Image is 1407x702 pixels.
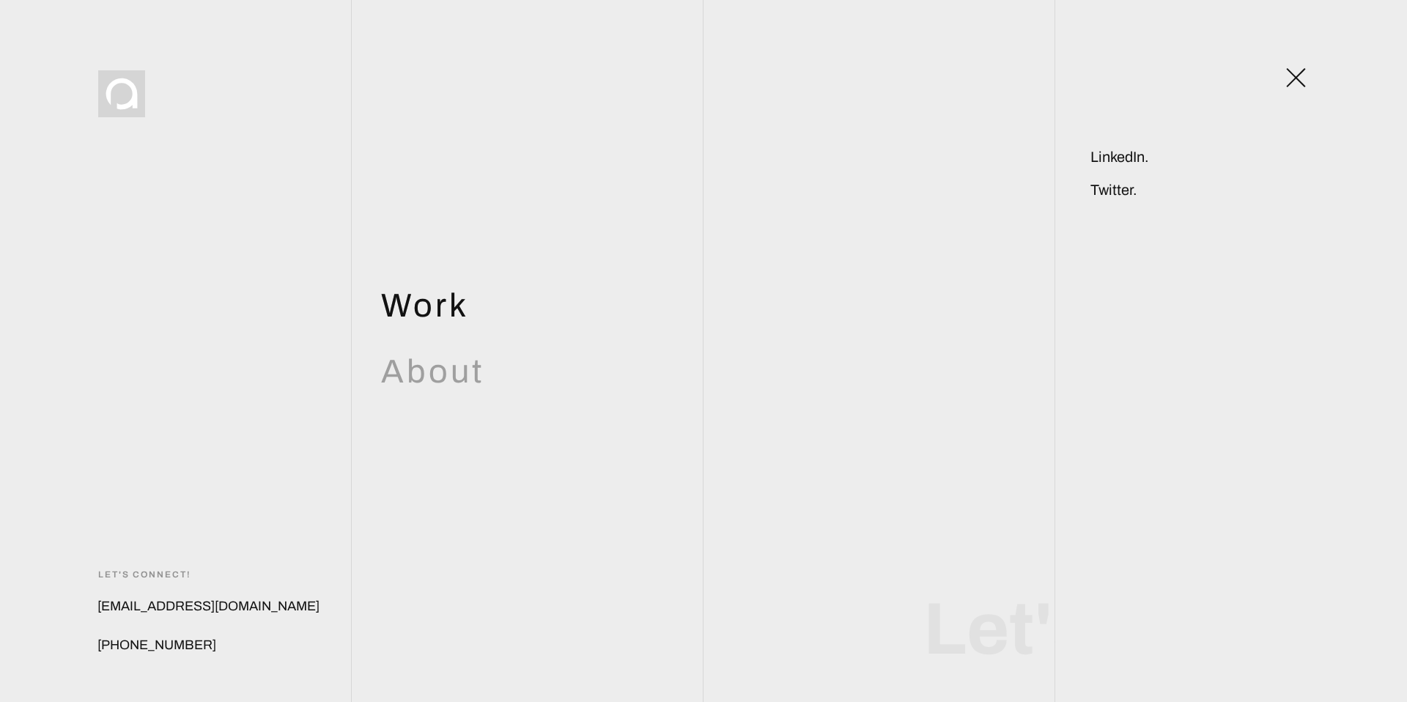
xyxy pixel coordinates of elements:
a: Twitter. [1090,182,1137,198]
h5: [PHONE_NUMBER] [97,632,323,658]
img: Alan Pan Logo [98,70,145,117]
div: LET'S CONNECT! [98,570,323,579]
a: About [381,351,484,391]
div: Let's Connect [923,578,1403,681]
a: Work [381,285,469,325]
a: LinkedIn. [1090,149,1149,165]
h5: [EMAIL_ADDRESS][DOMAIN_NAME] [97,594,323,619]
